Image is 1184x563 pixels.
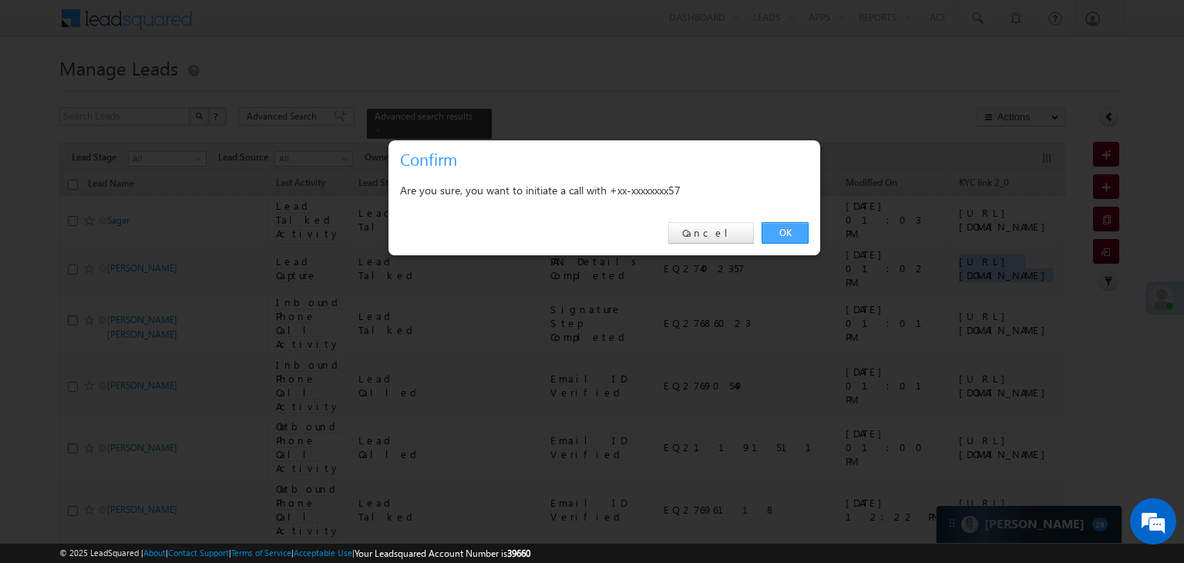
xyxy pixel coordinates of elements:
span: © 2025 LeadSquared | | | | | [59,546,530,561]
em: Start Chat [210,443,280,464]
a: Contact Support [168,548,229,558]
div: Are you sure, you want to initiate a call with +xx-xxxxxxxx57 [400,180,809,200]
a: Cancel [668,222,754,244]
img: d_60004797649_company_0_60004797649 [26,81,65,101]
span: 39660 [507,548,530,559]
a: Acceptable Use [294,548,352,558]
textarea: Type your message and hit 'Enter' [20,143,281,429]
h3: Confirm [400,146,815,173]
a: OK [762,222,809,244]
span: Your Leadsquared Account Number is [355,548,530,559]
div: Minimize live chat window [253,8,290,45]
a: About [143,548,166,558]
a: Terms of Service [231,548,291,558]
div: Chat with us now [80,81,259,101]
